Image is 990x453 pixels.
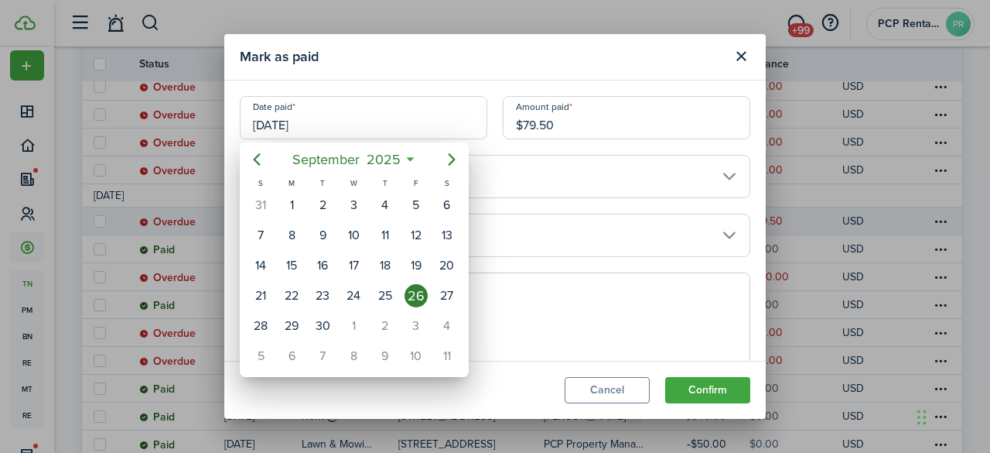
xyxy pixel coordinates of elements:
[307,177,338,190] div: T
[405,345,428,368] div: Friday, October 10, 2025
[241,144,272,175] mbsc-button: Previous page
[342,314,365,338] div: Wednesday, October 1, 2025
[405,284,428,307] div: Friday, September 26, 2025
[342,224,365,247] div: Wednesday, September 10, 2025
[311,284,334,307] div: Tuesday, September 23, 2025
[405,254,428,277] div: Friday, September 19, 2025
[282,146,410,173] mbsc-button: September2025
[249,345,272,368] div: Sunday, October 5, 2025
[249,224,272,247] div: Sunday, September 7, 2025
[276,177,307,190] div: M
[311,194,334,217] div: Tuesday, September 2, 2025
[311,254,334,277] div: Tuesday, September 16, 2025
[435,284,459,307] div: Saturday, September 27, 2025
[280,284,303,307] div: Monday, September 22, 2025
[436,144,467,175] mbsc-button: Next page
[405,224,428,247] div: Friday, September 12, 2025
[280,345,303,368] div: Monday, October 6, 2025
[405,194,428,217] div: Friday, September 5, 2025
[374,345,397,368] div: Thursday, October 9, 2025
[249,194,272,217] div: Sunday, August 31, 2025
[435,345,459,368] div: Saturday, October 11, 2025
[249,314,272,338] div: Sunday, September 28, 2025
[374,314,397,338] div: Thursday, October 2, 2025
[432,177,463,190] div: S
[342,345,365,368] div: Wednesday, October 8, 2025
[288,146,363,173] span: September
[435,254,459,277] div: Saturday, September 20, 2025
[280,224,303,247] div: Monday, September 8, 2025
[374,224,397,247] div: Thursday, September 11, 2025
[342,254,365,277] div: Wednesday, September 17, 2025
[374,194,397,217] div: Thursday, September 4, 2025
[311,224,334,247] div: Tuesday, September 9, 2025
[374,254,397,277] div: Thursday, September 18, 2025
[435,314,459,338] div: Saturday, October 4, 2025
[342,284,365,307] div: Wednesday, September 24, 2025
[370,177,401,190] div: T
[342,194,365,217] div: Wednesday, September 3, 2025
[374,284,397,307] div: Thursday, September 25, 2025
[249,284,272,307] div: Sunday, September 21, 2025
[245,177,276,190] div: S
[401,177,432,190] div: F
[311,345,334,368] div: Today, Tuesday, October 7, 2025
[363,146,404,173] span: 2025
[280,314,303,338] div: Monday, September 29, 2025
[280,254,303,277] div: Monday, September 15, 2025
[249,254,272,277] div: Sunday, September 14, 2025
[338,177,369,190] div: W
[311,314,334,338] div: Tuesday, September 30, 2025
[405,314,428,338] div: Friday, October 3, 2025
[280,194,303,217] div: Monday, September 1, 2025
[435,194,459,217] div: Saturday, September 6, 2025
[435,224,459,247] div: Saturday, September 13, 2025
